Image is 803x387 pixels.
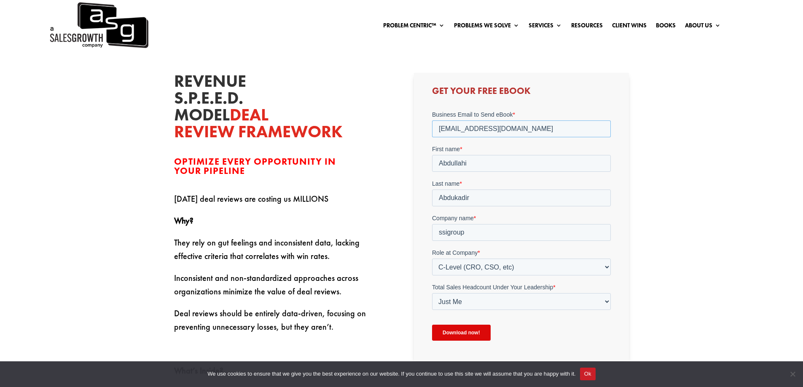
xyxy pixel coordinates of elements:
[432,110,611,348] iframe: Form 0
[174,192,389,214] p: [DATE] deal reviews are costing us MILLIONS
[454,22,519,32] a: Problems We Solve
[174,307,389,342] p: Deal reviews should be entirely data-driven, focusing on preventing unnecessary losses, but they ...
[580,368,596,380] button: Ok
[432,86,611,100] h3: Get Your Free Ebook
[656,22,676,32] a: Books
[174,104,343,142] span: Deal Review Framework
[174,73,301,144] h2: Revenue S.P.E.E.D. Model
[174,271,389,307] p: Inconsistent and non-standardized approaches across organizations minimize the value of deal revi...
[174,215,193,226] strong: Why?
[174,236,389,271] p: They rely on gut feelings and inconsistent data, lacking effective criteria that correlates with ...
[612,22,647,32] a: Client Wins
[174,155,336,177] span: Optimize Every Opportunity in Your Pipeline
[529,22,562,32] a: Services
[571,22,603,32] a: Resources
[207,370,575,378] span: We use cookies to ensure that we give you the best experience on our website. If you continue to ...
[383,22,445,32] a: Problem Centric™
[788,370,797,378] span: No
[685,22,721,32] a: About Us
